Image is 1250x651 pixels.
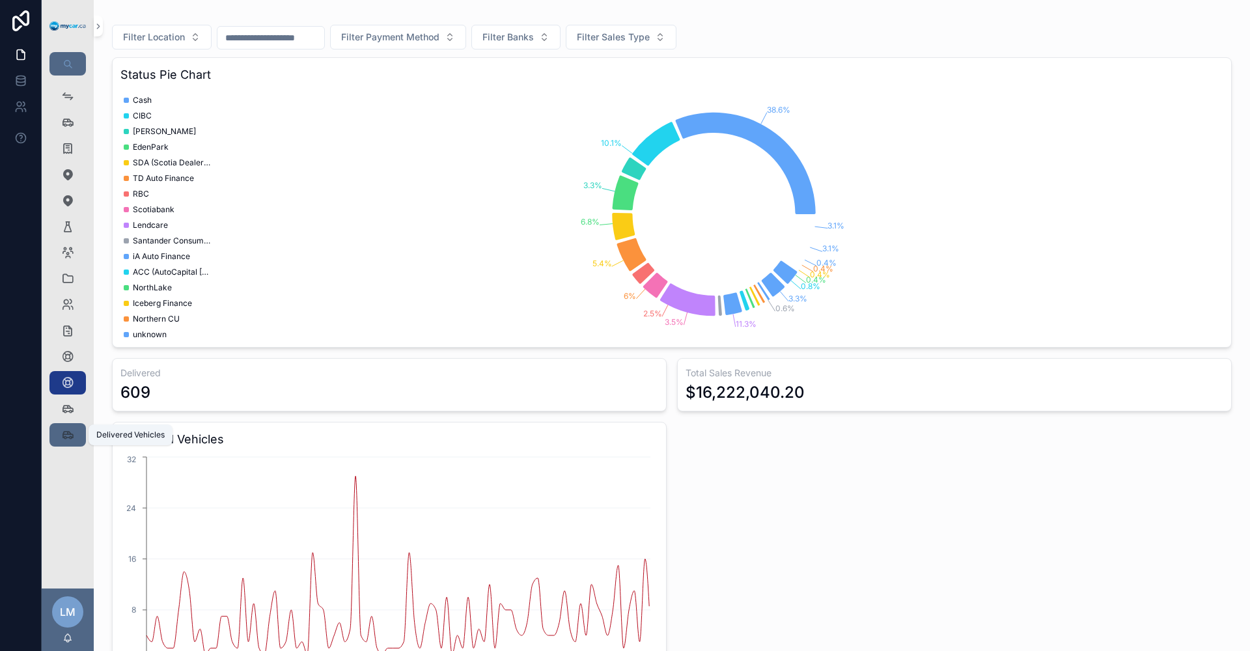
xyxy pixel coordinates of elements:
tspan: 3.1% [822,243,839,253]
tspan: 11.3% [736,319,757,329]
tspan: 0.4% [810,270,830,279]
tspan: 38.6% [767,105,790,115]
tspan: 24 [126,503,136,513]
h3: Delivered Vehicles [120,430,658,449]
span: NorthLake [133,283,172,293]
span: Filter Banks [482,31,534,44]
button: Select Button [330,25,466,49]
tspan: 3.5% [665,317,684,327]
span: Lendcare [133,220,168,230]
tspan: 16 [128,554,136,564]
button: Select Button [471,25,561,49]
h3: Delivered [120,367,658,380]
span: CIBC [133,111,152,121]
h3: Total Sales Revenue [686,367,1223,380]
span: unknown [133,329,167,340]
span: EdenPark [133,142,169,152]
span: SDA (Scotia Dealer Advantage) [133,158,211,168]
span: Cash [133,95,152,105]
tspan: 3.3% [788,294,807,303]
tspan: 2.5% [643,309,662,318]
span: Filter Sales Type [577,31,650,44]
div: $16,222,040.20 [686,382,805,403]
tspan: 3.1% [827,221,844,230]
button: Select Button [112,25,212,49]
span: LM [60,604,76,620]
div: scrollable content [42,76,94,464]
tspan: 6% [624,291,636,301]
span: RBC [133,189,149,199]
span: [PERSON_NAME] [133,126,196,137]
span: TD Auto Finance [133,173,194,184]
span: Filter Location [123,31,185,44]
tspan: 6.8% [581,217,600,227]
tspan: 0.4% [806,275,826,284]
span: ACC (AutoCapital [GEOGRAPHIC_DATA]) [133,267,211,277]
span: Scotiabank [133,204,174,215]
div: Delivered Vehicles [96,430,165,440]
tspan: 5.4% [592,258,612,268]
button: Select Button [566,25,676,49]
span: Santander Consumer [133,236,211,246]
div: chart [120,89,1223,339]
span: Iceberg Finance [133,298,192,309]
tspan: 0.6% [775,303,795,313]
img: App logo [49,21,86,31]
span: Northern CU [133,314,180,324]
div: 609 [120,382,150,403]
tspan: 3.3% [583,180,602,190]
span: iA Auto Finance [133,251,190,262]
tspan: 8 [132,605,136,615]
tspan: 10.1% [601,138,622,148]
tspan: 32 [127,454,136,464]
tspan: 0.8% [801,281,820,291]
tspan: 0.4% [813,264,833,273]
h3: Status Pie Chart [120,66,1223,84]
tspan: 0.4% [816,258,837,268]
span: Filter Payment Method [341,31,439,44]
